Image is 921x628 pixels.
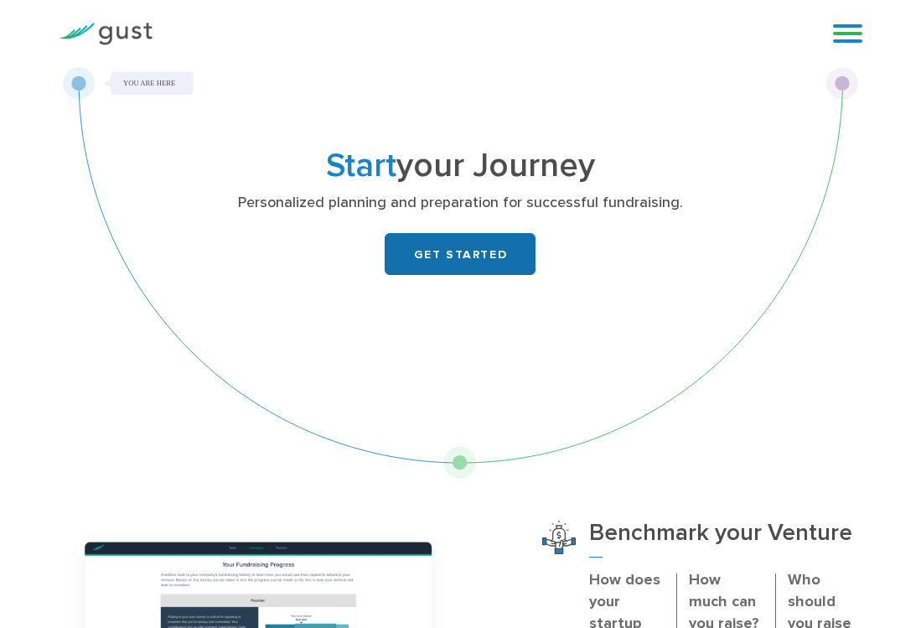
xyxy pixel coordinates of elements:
[179,151,742,181] h1: your Journey
[385,233,536,275] a: GET STARTED
[326,146,396,185] span: Start
[589,521,862,558] h3: Benchmark your Venture
[59,23,153,45] img: Gust Logo
[179,193,742,213] p: Personalized planning and preparation for successful fundraising.
[542,521,576,554] img: Benchmark Your Venture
